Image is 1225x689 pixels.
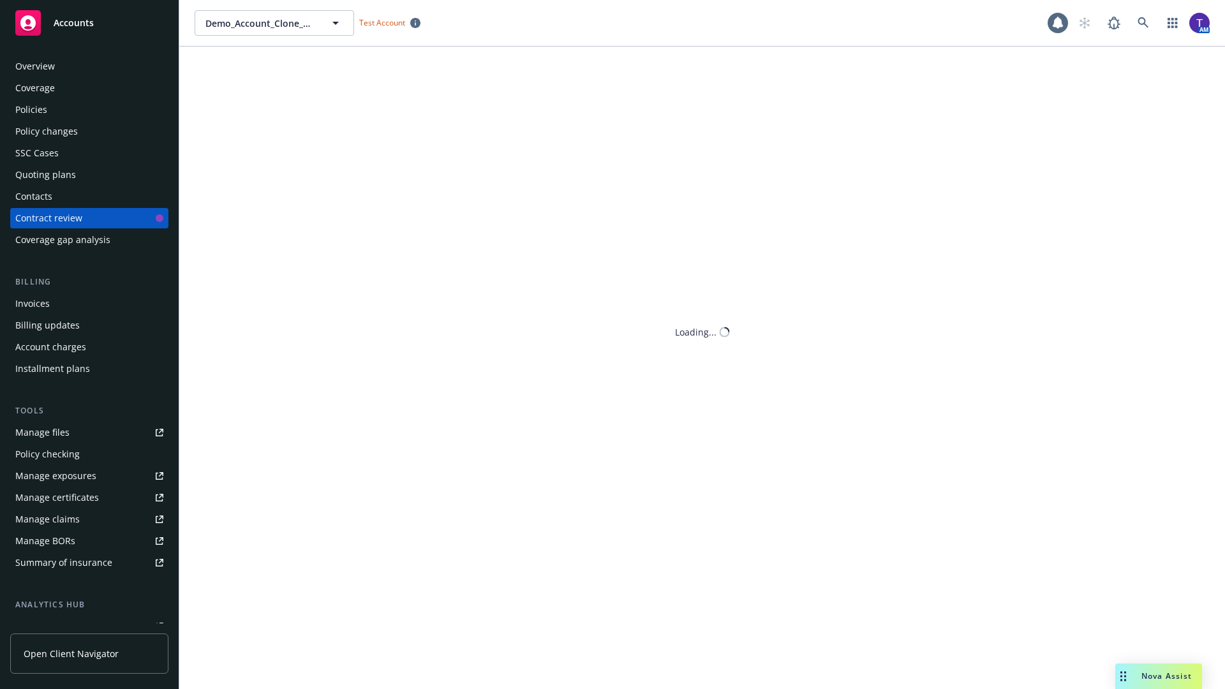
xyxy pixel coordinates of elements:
[1160,10,1185,36] a: Switch app
[15,315,80,336] div: Billing updates
[15,56,55,77] div: Overview
[1131,10,1156,36] a: Search
[10,186,168,207] a: Contacts
[15,208,82,228] div: Contract review
[10,487,168,508] a: Manage certificates
[10,359,168,379] a: Installment plans
[10,208,168,228] a: Contract review
[15,359,90,379] div: Installment plans
[15,531,75,551] div: Manage BORs
[15,616,121,637] div: Loss summary generator
[1115,663,1202,689] button: Nova Assist
[15,293,50,314] div: Invoices
[15,165,76,185] div: Quoting plans
[10,404,168,417] div: Tools
[15,78,55,98] div: Coverage
[15,509,80,530] div: Manage claims
[675,325,716,339] div: Loading...
[15,552,112,573] div: Summary of insurance
[15,487,99,508] div: Manage certificates
[15,100,47,120] div: Policies
[195,10,354,36] button: Demo_Account_Clone_QA_CR_Tests_Demo
[24,647,119,660] span: Open Client Navigator
[15,143,59,163] div: SSC Cases
[1189,13,1210,33] img: photo
[10,509,168,530] a: Manage claims
[10,531,168,551] a: Manage BORs
[15,422,70,443] div: Manage files
[354,16,426,29] span: Test Account
[15,466,96,486] div: Manage exposures
[10,276,168,288] div: Billing
[10,100,168,120] a: Policies
[15,121,78,142] div: Policy changes
[15,444,80,464] div: Policy checking
[10,616,168,637] a: Loss summary generator
[10,293,168,314] a: Invoices
[15,337,86,357] div: Account charges
[10,337,168,357] a: Account charges
[54,18,94,28] span: Accounts
[359,17,405,28] span: Test Account
[10,56,168,77] a: Overview
[1141,670,1192,681] span: Nova Assist
[10,143,168,163] a: SSC Cases
[205,17,316,30] span: Demo_Account_Clone_QA_CR_Tests_Demo
[10,598,168,611] div: Analytics hub
[10,466,168,486] a: Manage exposures
[1101,10,1127,36] a: Report a Bug
[10,315,168,336] a: Billing updates
[10,230,168,250] a: Coverage gap analysis
[10,422,168,443] a: Manage files
[15,186,52,207] div: Contacts
[1072,10,1097,36] a: Start snowing
[10,444,168,464] a: Policy checking
[10,5,168,41] a: Accounts
[15,230,110,250] div: Coverage gap analysis
[10,552,168,573] a: Summary of insurance
[10,78,168,98] a: Coverage
[1115,663,1131,689] div: Drag to move
[10,121,168,142] a: Policy changes
[10,165,168,185] a: Quoting plans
